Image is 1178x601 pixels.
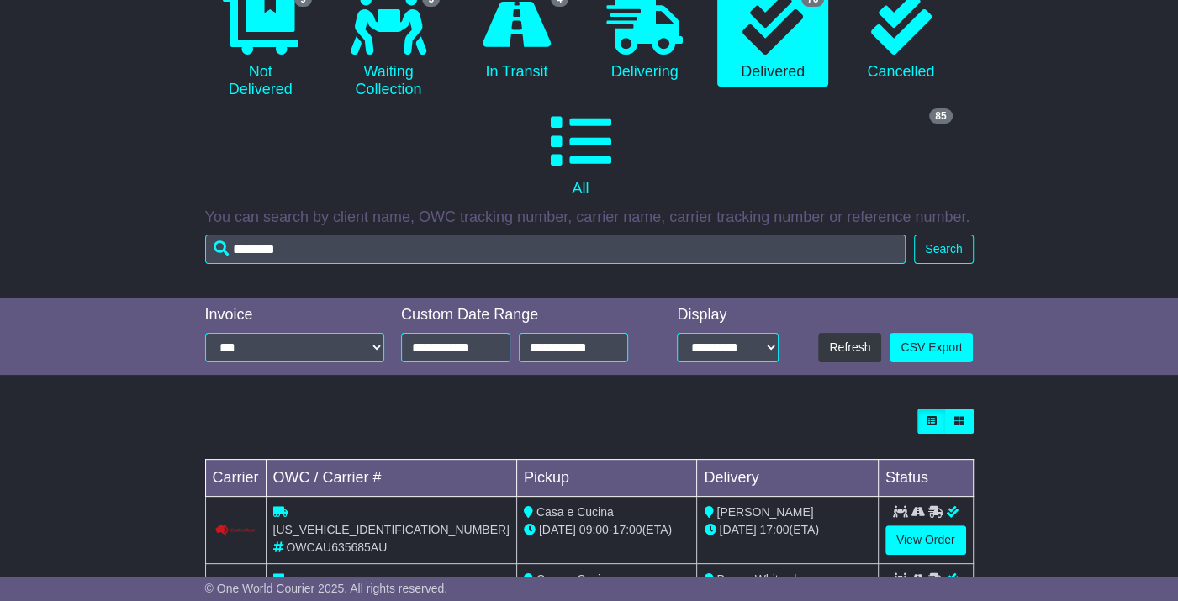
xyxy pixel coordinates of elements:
[536,572,614,586] span: Casa e Cucina
[401,306,646,324] div: Custom Date Range
[516,459,697,496] td: Pickup
[539,523,576,536] span: [DATE]
[205,105,957,204] a: 85 All
[205,208,974,227] p: You can search by client name, OWC tracking number, carrier name, carrier tracking number or refe...
[914,235,973,264] button: Search
[579,523,609,536] span: 09:00
[524,521,690,539] div: - (ETA)
[890,333,973,362] a: CSV Export
[818,333,881,362] button: Refresh
[878,459,973,496] td: Status
[205,582,448,595] span: © One World Courier 2025. All rights reserved.
[677,306,779,324] div: Display
[612,523,642,536] span: 17:00
[885,525,966,555] a: View Order
[205,459,266,496] td: Carrier
[719,523,756,536] span: [DATE]
[704,521,870,539] div: (ETA)
[536,505,614,519] span: Casa e Cucina
[697,459,878,496] td: Delivery
[273,523,510,536] span: [US_VEHICLE_IDENTIFICATION_NUMBER]
[205,306,385,324] div: Invoice
[286,540,387,554] span: OWCAU635685AU
[214,524,256,537] img: Couriers_Please.png
[716,505,813,519] span: [PERSON_NAME]
[759,523,789,536] span: 17:00
[266,459,516,496] td: OWC / Carrier #
[929,108,952,124] span: 85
